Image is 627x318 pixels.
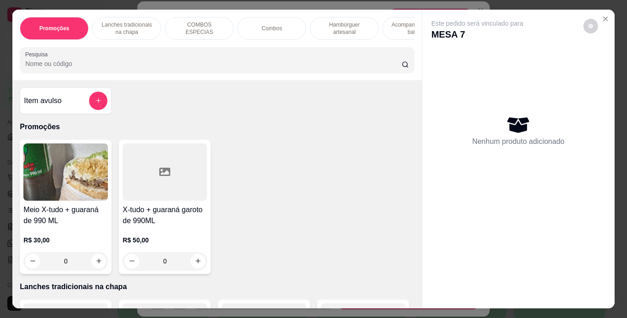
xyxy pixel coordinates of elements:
[390,21,443,36] p: Acompanhamentos ( batata )
[25,50,51,58] label: Pesquisa
[20,281,414,292] p: Lanches tradicionais na chapa
[23,143,108,201] img: product-image
[23,204,108,226] h4: Meio X-tudo + guaraná de 990 ML
[100,21,153,36] p: Lanches tradicionais na chapa
[24,95,62,106] h4: Item avulso
[173,21,226,36] p: COMBOS ESPECIAS
[25,254,40,269] button: decrease-product-quantity
[318,21,371,36] p: Hambúrguer artesanal
[190,254,205,269] button: increase-product-quantity
[583,19,598,33] button: decrease-product-quantity
[598,11,613,26] button: Close
[472,136,565,147] p: Nenhum produto adicionado
[25,59,402,68] input: Pesquisa
[124,254,139,269] button: decrease-product-quantity
[123,204,207,226] h4: X-tudo + guaraná garoto de 990ML
[431,28,523,41] p: MESA 7
[23,236,108,245] p: R$ 30,00
[91,254,106,269] button: increase-product-quantity
[39,25,69,32] p: Promoções
[20,121,414,132] p: Promoções
[262,25,282,32] p: Combos
[89,92,107,110] button: add-separate-item
[123,236,207,245] p: R$ 50,00
[431,19,523,28] p: Este pedido será vinculado para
